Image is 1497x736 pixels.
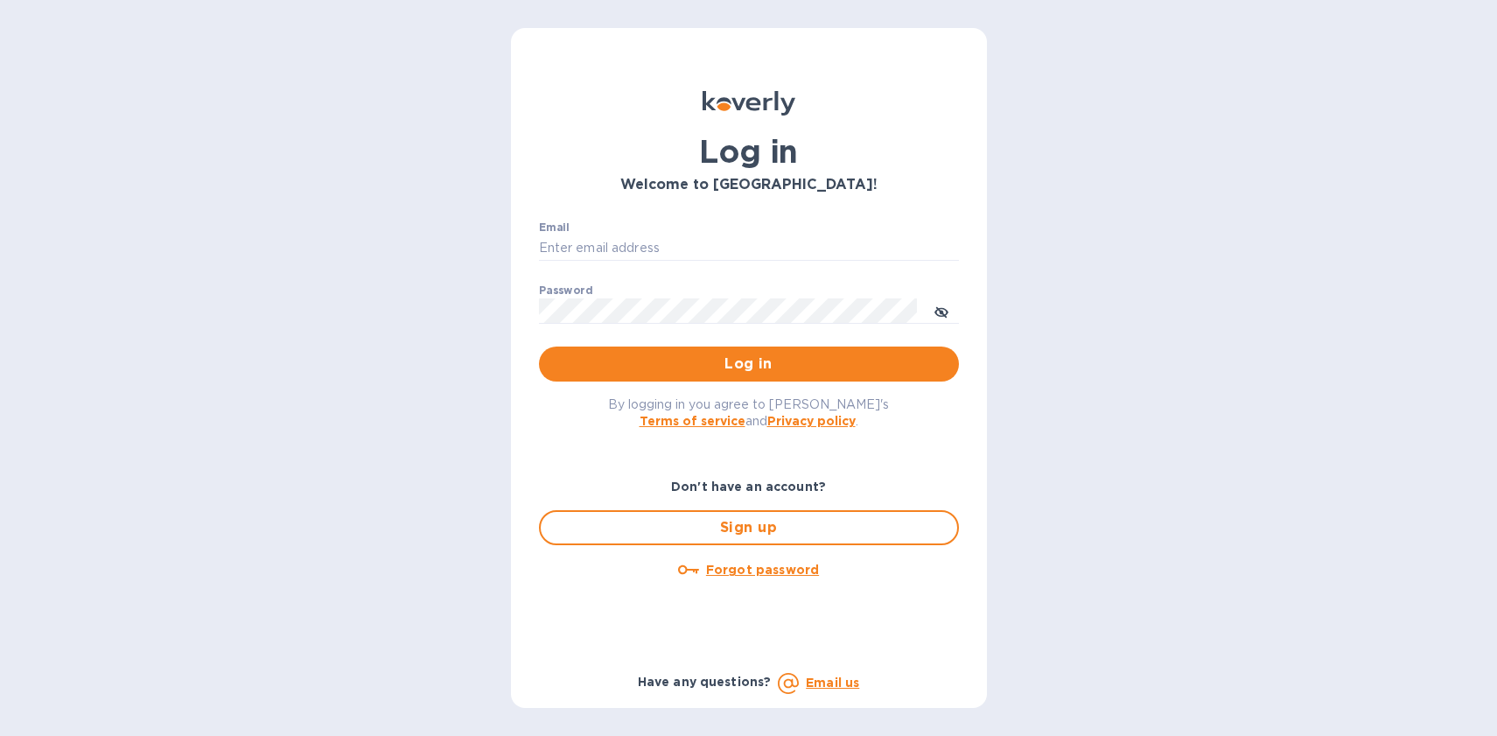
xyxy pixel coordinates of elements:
[539,222,570,233] label: Email
[706,563,819,577] u: Forgot password
[555,517,943,538] span: Sign up
[608,397,889,428] span: By logging in you agree to [PERSON_NAME]'s and .
[638,675,772,689] b: Have any questions?
[539,510,959,545] button: Sign up
[539,285,592,296] label: Password
[539,235,959,262] input: Enter email address
[806,676,859,690] a: Email us
[640,414,745,428] a: Terms of service
[539,133,959,170] h1: Log in
[671,480,826,494] b: Don't have an account?
[539,177,959,193] h3: Welcome to [GEOGRAPHIC_DATA]!
[767,414,856,428] a: Privacy policy
[703,91,795,116] img: Koverly
[924,293,959,328] button: toggle password visibility
[553,354,945,375] span: Log in
[539,347,959,382] button: Log in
